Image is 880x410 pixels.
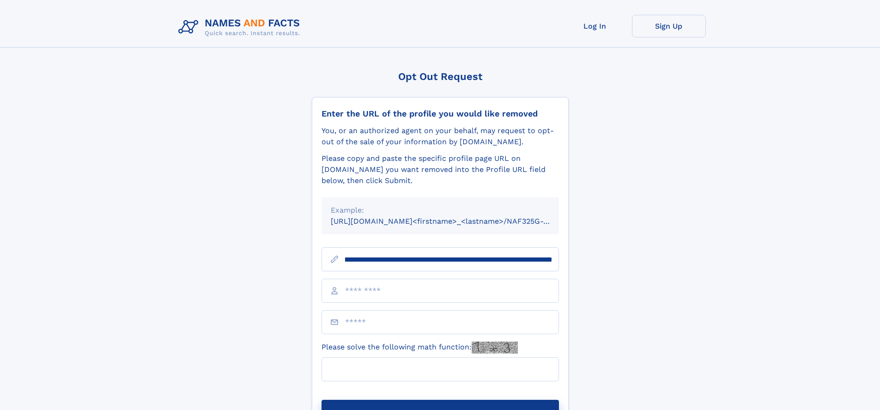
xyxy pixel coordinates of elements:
[322,109,559,119] div: Enter the URL of the profile you would like removed
[175,15,308,40] img: Logo Names and Facts
[322,125,559,147] div: You, or an authorized agent on your behalf, may request to opt-out of the sale of your informatio...
[312,71,569,82] div: Opt Out Request
[632,15,706,37] a: Sign Up
[322,153,559,186] div: Please copy and paste the specific profile page URL on [DOMAIN_NAME] you want removed into the Pr...
[322,342,518,354] label: Please solve the following math function:
[331,217,577,226] small: [URL][DOMAIN_NAME]<firstname>_<lastname>/NAF325G-xxxxxxxx
[558,15,632,37] a: Log In
[331,205,550,216] div: Example:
